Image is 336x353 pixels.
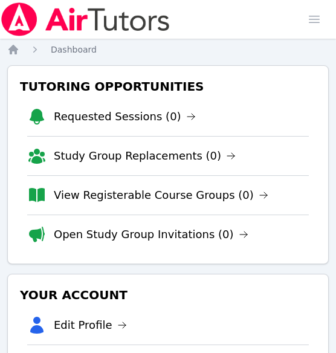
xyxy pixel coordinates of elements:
[54,317,127,334] a: Edit Profile
[18,76,318,97] h3: Tutoring Opportunities
[18,284,318,306] h3: Your Account
[54,226,248,243] a: Open Study Group Invitations (0)
[7,44,329,56] nav: Breadcrumb
[51,44,97,56] a: Dashboard
[54,187,268,204] a: View Registerable Course Groups (0)
[54,108,196,125] a: Requested Sessions (0)
[51,45,97,54] span: Dashboard
[54,147,236,164] a: Study Group Replacements (0)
